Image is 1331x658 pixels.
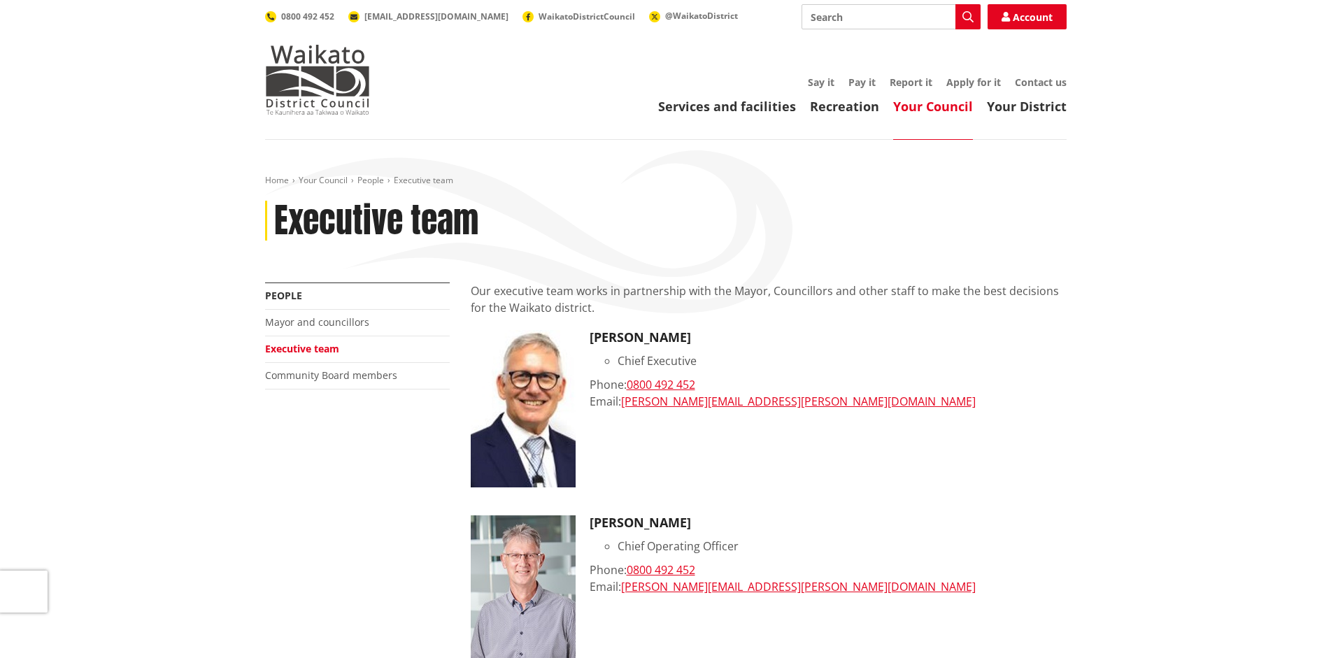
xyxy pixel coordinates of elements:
[848,76,876,89] a: Pay it
[590,376,1067,393] div: Phone:
[590,578,1067,595] div: Email:
[265,289,302,302] a: People
[802,4,981,29] input: Search input
[281,10,334,22] span: 0800 492 452
[471,330,576,487] img: CE Craig Hobbs
[274,201,478,241] h1: Executive team
[810,98,879,115] a: Recreation
[265,10,334,22] a: 0800 492 452
[621,394,976,409] a: [PERSON_NAME][EMAIL_ADDRESS][PERSON_NAME][DOMAIN_NAME]
[893,98,973,115] a: Your Council
[987,98,1067,115] a: Your District
[522,10,635,22] a: WaikatoDistrictCouncil
[590,515,1067,531] h3: [PERSON_NAME]
[627,562,695,578] a: 0800 492 452
[265,45,370,115] img: Waikato District Council - Te Kaunihera aa Takiwaa o Waikato
[265,175,1067,187] nav: breadcrumb
[890,76,932,89] a: Report it
[665,10,738,22] span: @WaikatoDistrict
[590,330,1067,345] h3: [PERSON_NAME]
[299,174,348,186] a: Your Council
[649,10,738,22] a: @WaikatoDistrict
[590,562,1067,578] div: Phone:
[808,76,834,89] a: Say it
[364,10,508,22] span: [EMAIL_ADDRESS][DOMAIN_NAME]
[1015,76,1067,89] a: Contact us
[357,174,384,186] a: People
[658,98,796,115] a: Services and facilities
[590,393,1067,410] div: Email:
[265,342,339,355] a: Executive team
[618,352,1067,369] li: Chief Executive
[348,10,508,22] a: [EMAIL_ADDRESS][DOMAIN_NAME]
[621,579,976,594] a: [PERSON_NAME][EMAIL_ADDRESS][PERSON_NAME][DOMAIN_NAME]
[265,315,369,329] a: Mayor and councillors
[394,174,453,186] span: Executive team
[946,76,1001,89] a: Apply for it
[471,282,1067,316] p: Our executive team works in partnership with the Mayor, Councillors and other staff to make the b...
[265,369,397,382] a: Community Board members
[618,538,1067,555] li: Chief Operating Officer
[265,174,289,186] a: Home
[539,10,635,22] span: WaikatoDistrictCouncil
[988,4,1067,29] a: Account
[627,377,695,392] a: 0800 492 452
